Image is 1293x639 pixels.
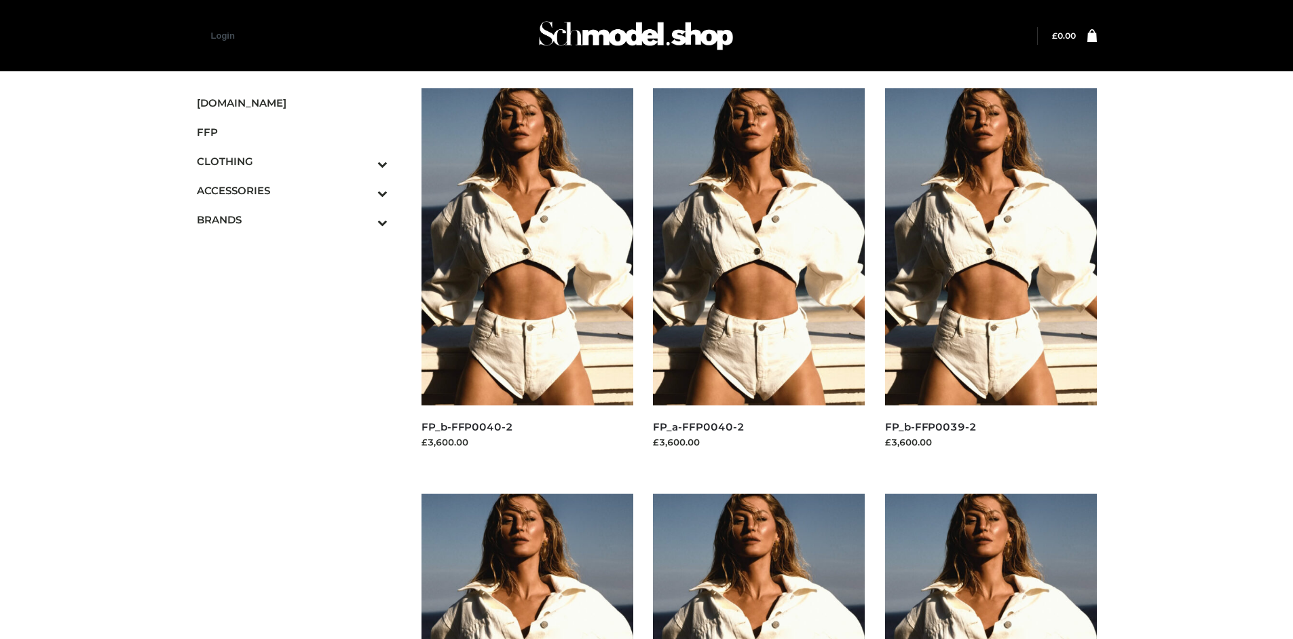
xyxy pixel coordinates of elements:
[534,9,738,62] img: Schmodel Admin 964
[1052,31,1076,41] a: £0.00
[340,176,388,205] button: Toggle Submenu
[197,205,388,234] a: BRANDSToggle Submenu
[211,31,235,41] a: Login
[197,124,388,140] span: FFP
[421,435,633,449] div: £3,600.00
[197,117,388,147] a: FFP
[340,147,388,176] button: Toggle Submenu
[197,147,388,176] a: CLOTHINGToggle Submenu
[197,212,388,227] span: BRANDS
[197,176,388,205] a: ACCESSORIESToggle Submenu
[197,183,388,198] span: ACCESSORIES
[197,95,388,111] span: [DOMAIN_NAME]
[1052,31,1057,41] span: £
[653,420,744,433] a: FP_a-FFP0040-2
[197,153,388,169] span: CLOTHING
[885,435,1097,449] div: £3,600.00
[340,205,388,234] button: Toggle Submenu
[885,420,977,433] a: FP_b-FFP0039-2
[653,435,865,449] div: £3,600.00
[421,420,513,433] a: FP_b-FFP0040-2
[197,88,388,117] a: [DOMAIN_NAME]
[1052,31,1076,41] bdi: 0.00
